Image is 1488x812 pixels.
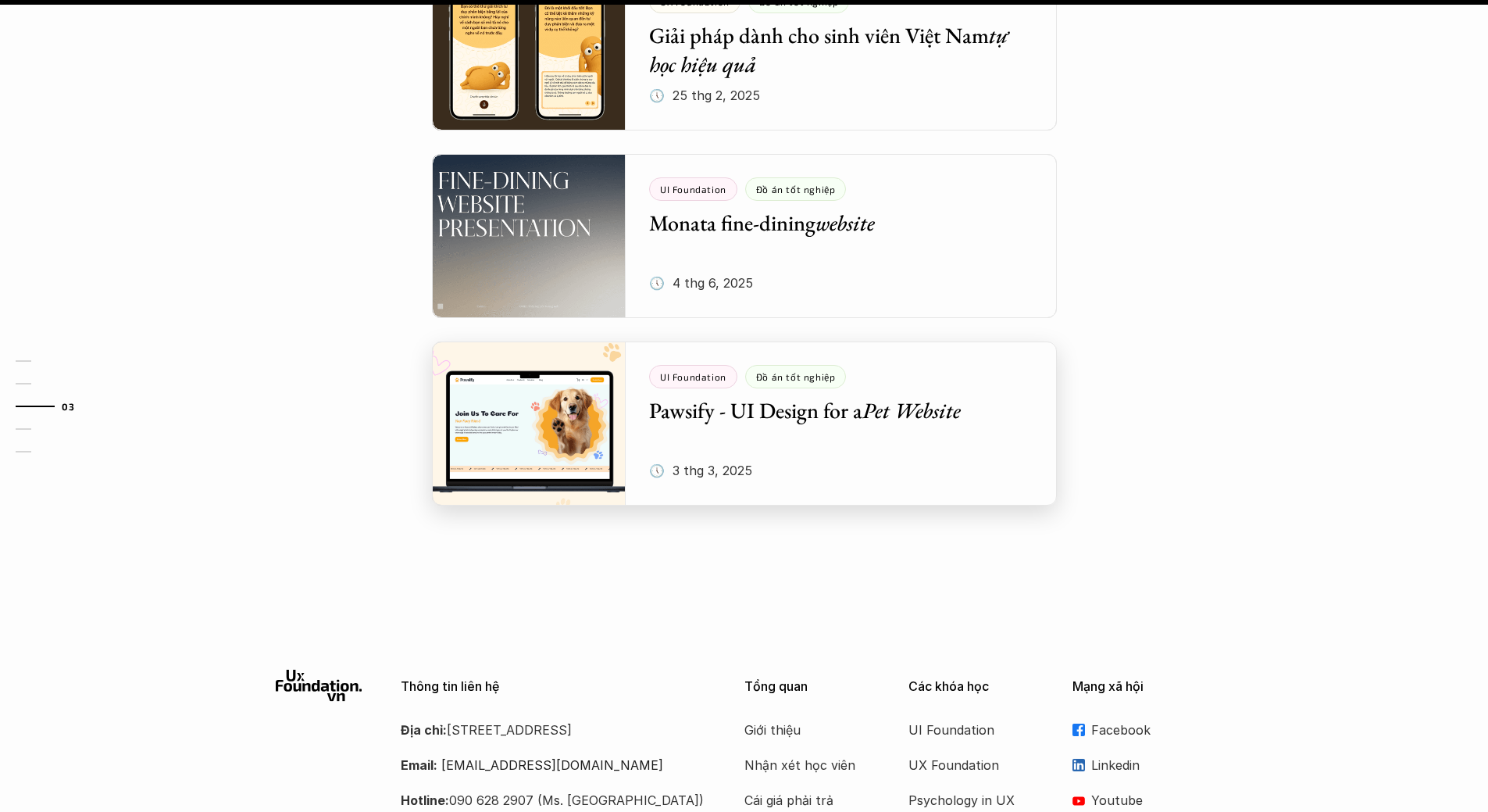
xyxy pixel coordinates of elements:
p: 090 628 2907 (Ms. [GEOGRAPHIC_DATA]) [401,789,705,812]
a: Giới thiệu [744,718,869,742]
a: Linkedin [1072,753,1213,777]
p: Facebook [1091,718,1213,742]
a: UI FoundationĐồ án tốt nghiệpMonata fine-diningwebsite🕔 4 thg 6, 2025 [432,154,1057,318]
p: Thông tin liên hệ [401,679,705,694]
a: 03 [16,397,90,416]
a: UX Foundation [908,753,1033,777]
p: Tổng quan [744,679,885,694]
a: UI FoundationĐồ án tốt nghiệpPawsify - UI Design for aPet Website🕔 3 thg 3, 2025 [432,342,1057,506]
a: UI Foundation [908,718,1033,742]
a: Facebook [1072,718,1213,742]
strong: Hotline: [401,792,449,808]
p: Các khóa học [908,679,1049,694]
a: Nhận xét học viên [744,753,869,777]
strong: Email: [401,757,437,773]
a: Cái giá phải trả [744,789,869,812]
a: [EMAIL_ADDRESS][DOMAIN_NAME] [441,757,663,773]
strong: 03 [62,400,74,411]
p: [STREET_ADDRESS] [401,718,705,742]
a: Youtube [1072,789,1213,812]
p: Youtube [1091,789,1213,812]
p: Linkedin [1091,753,1213,777]
p: Mạng xã hội [1072,679,1213,694]
strong: Địa chỉ: [401,722,447,738]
